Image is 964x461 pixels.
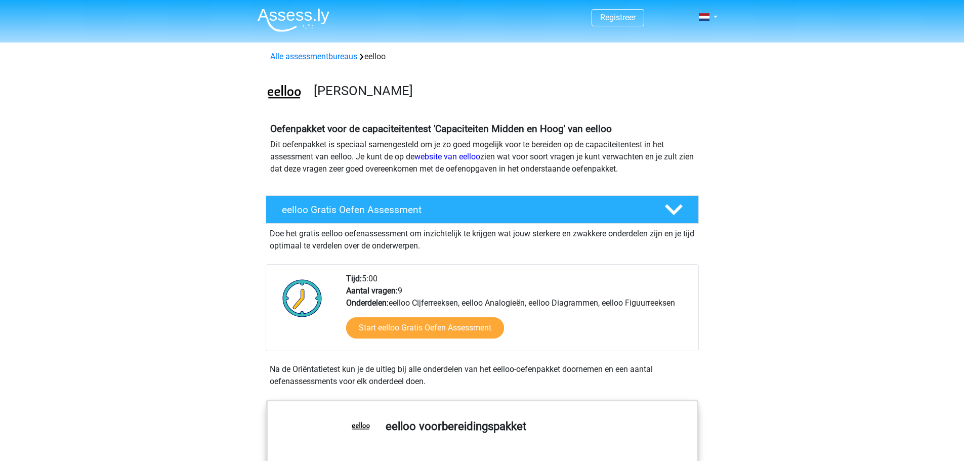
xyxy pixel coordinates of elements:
b: Aantal vragen: [346,286,398,296]
img: Assessly [258,8,329,32]
a: Alle assessmentbureaus [270,52,357,61]
a: website van eelloo [414,152,480,161]
p: Dit oefenpakket is speciaal samengesteld om je zo goed mogelijk voor te bereiden op de capaciteit... [270,139,694,175]
div: Doe het gratis eelloo oefenassessment om inzichtelijk te krijgen wat jouw sterkere en zwakkere on... [266,224,699,252]
b: Onderdelen: [346,298,389,308]
img: eelloo.png [266,75,302,111]
b: Tijd: [346,274,362,283]
h4: eelloo Gratis Oefen Assessment [282,204,648,216]
a: Start eelloo Gratis Oefen Assessment [346,317,504,339]
div: eelloo [266,51,698,63]
div: 5:00 9 eelloo Cijferreeksen, eelloo Analogieën, eelloo Diagrammen, eelloo Figuurreeksen [339,273,698,351]
a: eelloo Gratis Oefen Assessment [262,195,703,224]
b: Oefenpakket voor de capaciteitentest 'Capaciteiten Midden en Hoog' van eelloo [270,123,612,135]
h3: [PERSON_NAME] [314,83,691,99]
div: Na de Oriëntatietest kun je de uitleg bij alle onderdelen van het eelloo-oefenpakket doornemen en... [266,363,699,388]
a: Registreer [600,13,636,22]
img: Klok [277,273,328,323]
